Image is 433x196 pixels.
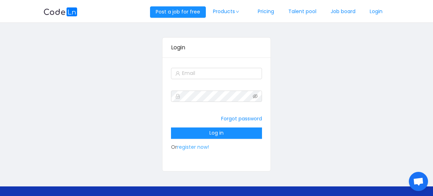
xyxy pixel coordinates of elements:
[150,6,206,18] button: Post a job for free
[171,38,262,58] div: Login
[175,71,180,76] i: icon: user
[150,8,206,15] a: Post a job for free
[171,127,262,139] button: Log in
[171,68,262,79] input: Email
[253,94,258,99] i: icon: eye-invisible
[177,143,209,151] a: register now!
[409,172,428,191] div: Open chat
[235,10,240,13] i: icon: down
[175,94,180,99] i: icon: lock
[221,115,262,122] a: Forgot password
[43,7,77,16] img: logobg.f302741d.svg
[171,129,262,151] span: Or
